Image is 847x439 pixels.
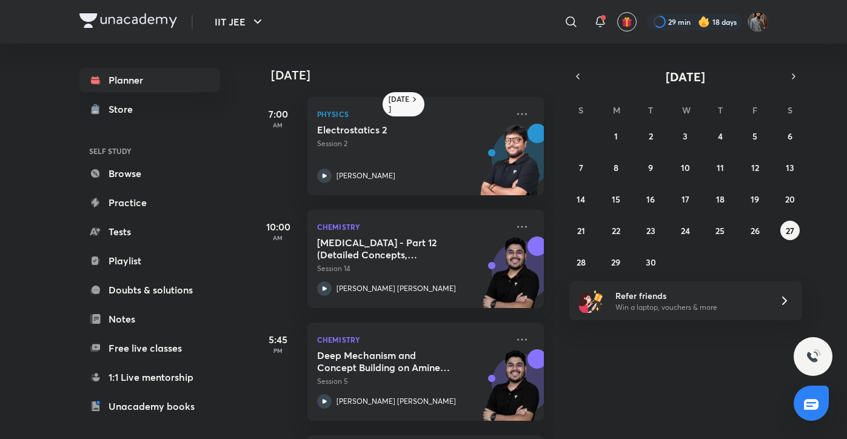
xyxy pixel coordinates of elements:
[79,394,220,418] a: Unacademy books
[79,307,220,331] a: Notes
[389,95,410,114] h6: [DATE]
[682,104,691,116] abbr: Wednesday
[109,102,140,116] div: Store
[786,225,794,236] abbr: September 27, 2025
[579,289,603,313] img: referral
[780,189,800,209] button: September 20, 2025
[646,193,655,205] abbr: September 16, 2025
[606,158,626,177] button: September 8, 2025
[717,162,724,173] abbr: September 11, 2025
[317,107,507,121] p: Physics
[606,252,626,272] button: September 29, 2025
[806,349,820,364] img: ttu
[477,349,544,433] img: unacademy
[79,13,177,31] a: Company Logo
[606,189,626,209] button: September 15, 2025
[317,236,468,261] h5: Hydrocarbons - Part 12 (Detailed Concepts, Mechanism, Critical Thinking and Illustartions)
[641,221,660,240] button: September 23, 2025
[336,283,456,294] p: [PERSON_NAME] [PERSON_NAME]
[336,170,395,181] p: [PERSON_NAME]
[612,225,620,236] abbr: September 22, 2025
[718,104,723,116] abbr: Thursday
[254,219,303,234] h5: 10:00
[780,221,800,240] button: September 27, 2025
[614,130,618,142] abbr: September 1, 2025
[79,141,220,161] h6: SELF STUDY
[745,126,765,146] button: September 5, 2025
[571,221,591,240] button: September 21, 2025
[780,126,800,146] button: September 6, 2025
[477,124,544,207] img: unacademy
[79,219,220,244] a: Tests
[79,97,220,121] a: Store
[641,158,660,177] button: September 9, 2025
[79,13,177,28] img: Company Logo
[711,126,730,146] button: September 4, 2025
[606,221,626,240] button: September 22, 2025
[711,189,730,209] button: September 18, 2025
[748,12,768,32] img: Shivam Munot
[79,365,220,389] a: 1:1 Live mentorship
[614,162,618,173] abbr: September 8, 2025
[254,234,303,241] p: AM
[271,68,556,82] h4: [DATE]
[577,256,586,268] abbr: September 28, 2025
[752,130,757,142] abbr: September 5, 2025
[79,336,220,360] a: Free live classes
[675,189,695,209] button: September 17, 2025
[666,69,705,85] span: [DATE]
[578,104,583,116] abbr: Sunday
[317,376,507,387] p: Session 5
[681,162,690,173] abbr: September 10, 2025
[780,158,800,177] button: September 13, 2025
[745,221,765,240] button: September 26, 2025
[317,124,468,136] h5: Electrostatics 2
[646,225,655,236] abbr: September 23, 2025
[317,332,507,347] p: Chemistry
[716,193,725,205] abbr: September 18, 2025
[675,158,695,177] button: September 10, 2025
[606,126,626,146] button: September 1, 2025
[745,189,765,209] button: September 19, 2025
[711,221,730,240] button: September 25, 2025
[254,107,303,121] h5: 7:00
[715,225,725,236] abbr: September 25, 2025
[786,162,794,173] abbr: September 13, 2025
[79,190,220,215] a: Practice
[751,225,760,236] abbr: September 26, 2025
[615,302,765,313] p: Win a laptop, vouchers & more
[254,121,303,129] p: AM
[613,104,620,116] abbr: Monday
[207,10,272,34] button: IIT JEE
[579,162,583,173] abbr: September 7, 2025
[615,289,765,302] h6: Refer friends
[648,104,653,116] abbr: Tuesday
[577,193,585,205] abbr: September 14, 2025
[648,162,653,173] abbr: September 9, 2025
[317,138,507,149] p: Session 2
[683,130,688,142] abbr: September 3, 2025
[571,252,591,272] button: September 28, 2025
[586,68,785,85] button: [DATE]
[641,252,660,272] button: September 30, 2025
[254,347,303,354] p: PM
[571,158,591,177] button: September 7, 2025
[681,225,690,236] abbr: September 24, 2025
[317,263,507,274] p: Session 14
[788,130,792,142] abbr: September 6, 2025
[336,396,456,407] p: [PERSON_NAME] [PERSON_NAME]
[79,68,220,92] a: Planner
[641,126,660,146] button: September 2, 2025
[788,104,792,116] abbr: Saturday
[745,158,765,177] button: September 12, 2025
[577,225,585,236] abbr: September 21, 2025
[317,219,507,234] p: Chemistry
[785,193,795,205] abbr: September 20, 2025
[477,236,544,320] img: unacademy
[718,130,723,142] abbr: September 4, 2025
[649,130,653,142] abbr: September 2, 2025
[751,162,759,173] abbr: September 12, 2025
[79,161,220,186] a: Browse
[675,221,695,240] button: September 24, 2025
[621,16,632,27] img: avatar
